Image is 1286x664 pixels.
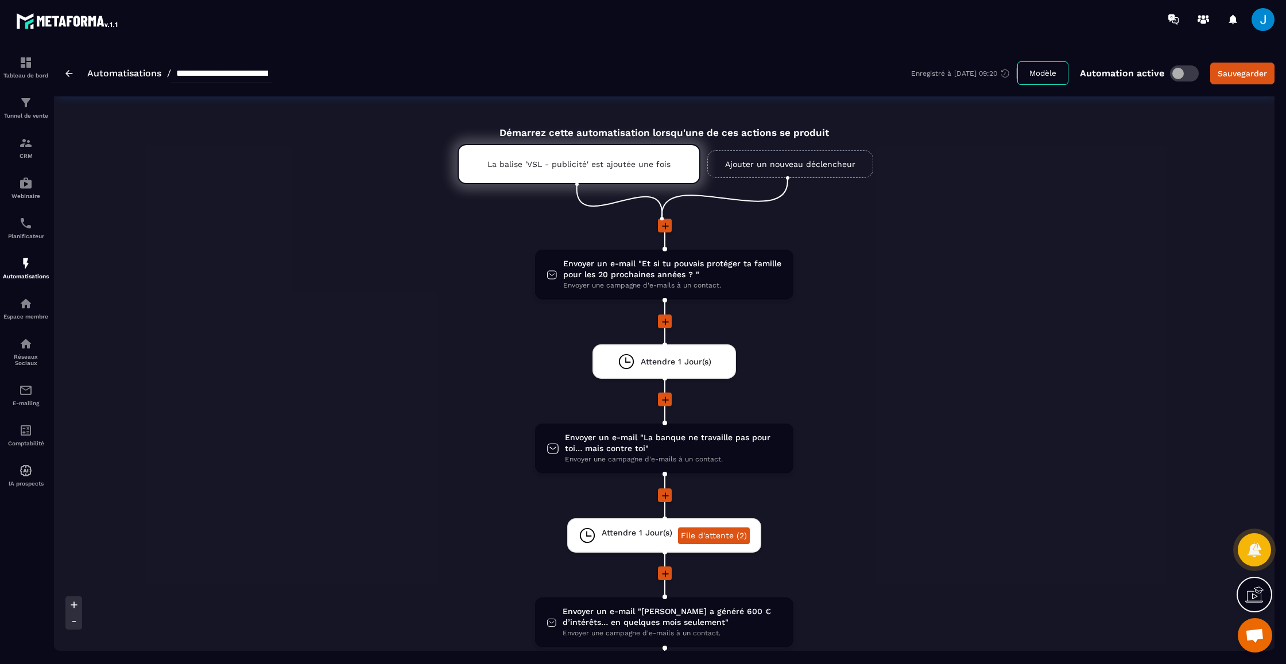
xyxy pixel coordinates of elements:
p: Réseaux Sociaux [3,354,49,366]
img: automations [19,297,33,310]
div: Enregistré à [911,68,1017,79]
span: Attendre 1 Jour(s) [641,356,711,367]
img: automations [19,176,33,190]
span: Envoyer un e-mail "Et si tu pouvais protéger ta famille pour les 20 prochaines années ? " [563,258,782,280]
div: Sauvegarder [1218,68,1267,79]
p: Tableau de bord [3,72,49,79]
p: Automatisations [3,273,49,279]
p: Planificateur [3,233,49,239]
button: Sauvegarder [1210,63,1275,84]
div: Démarrez cette automatisation lorsqu'une de ces actions se produit [429,114,900,138]
span: Envoyer un e-mail "La banque ne travaille pas pour toi… mais contre toi" [565,432,782,454]
a: emailemailE-mailing [3,375,49,415]
img: social-network [19,337,33,351]
span: Envoyer une campagne d'e-mails à un contact. [563,280,782,291]
img: arrow [65,70,73,77]
img: email [19,383,33,397]
a: Ouvrir le chat [1238,618,1272,653]
button: Modèle [1017,61,1068,85]
p: Webinaire [3,193,49,199]
p: E-mailing [3,400,49,406]
a: Ajouter un nouveau déclencheur [707,150,873,178]
img: automations [19,257,33,270]
a: accountantaccountantComptabilité [3,415,49,455]
p: Tunnel de vente [3,112,49,119]
p: CRM [3,153,49,159]
a: automationsautomationsEspace membre [3,288,49,328]
span: / [167,68,171,79]
p: [DATE] 09:20 [954,69,997,77]
img: formation [19,136,33,150]
a: Automatisations [87,68,161,79]
img: automations [19,464,33,477]
a: File d'attente (2) [678,527,750,544]
a: schedulerschedulerPlanificateur [3,208,49,248]
a: automationsautomationsWebinaire [3,168,49,208]
span: Envoyer une campagne d'e-mails à un contact. [565,454,782,465]
span: Envoyer une campagne d'e-mails à un contact. [563,628,782,639]
a: formationformationCRM [3,127,49,168]
a: automationsautomationsAutomatisations [3,248,49,288]
img: formation [19,96,33,110]
span: Envoyer un e-mail "[PERSON_NAME] a généré 600 € d’intérêts… en quelques mois seulement" [563,606,782,628]
img: formation [19,56,33,69]
img: accountant [19,424,33,437]
img: scheduler [19,216,33,230]
a: formationformationTableau de bord [3,47,49,87]
p: Comptabilité [3,440,49,446]
p: La balise 'VSL - publicité' est ajoutée une fois [487,160,671,169]
p: Automation active [1080,68,1164,79]
span: Attendre 1 Jour(s) [602,527,672,538]
a: social-networksocial-networkRéseaux Sociaux [3,328,49,375]
a: formationformationTunnel de vente [3,87,49,127]
p: IA prospects [3,480,49,487]
img: logo [16,10,119,31]
p: Espace membre [3,313,49,320]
